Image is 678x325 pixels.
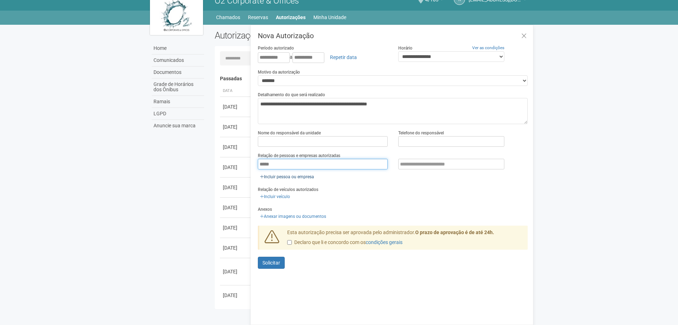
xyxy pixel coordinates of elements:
[216,12,240,22] a: Chamados
[223,244,249,251] div: [DATE]
[258,32,528,39] h3: Nova Autorização
[398,45,412,51] label: Horário
[415,230,494,235] strong: O prazo de aprovação é de até 24h.
[223,204,249,211] div: [DATE]
[472,45,504,50] a: Ver as condições
[152,120,204,132] a: Anuncie sua marca
[152,96,204,108] a: Ramais
[258,92,325,98] label: Detalhamento do que será realizado
[325,51,361,63] a: Repetir data
[223,164,249,171] div: [DATE]
[223,224,249,231] div: [DATE]
[287,240,292,245] input: Declaro que li e concordo com oscondições gerais
[276,12,306,22] a: Autorizações
[258,206,272,213] label: Anexos
[313,12,346,22] a: Minha Unidade
[152,66,204,79] a: Documentos
[258,213,328,220] a: Anexar imagens ou documentos
[262,260,280,266] span: Solicitar
[258,257,285,269] button: Solicitar
[248,12,268,22] a: Reservas
[223,144,249,151] div: [DATE]
[220,76,523,81] h4: Passadas
[258,193,292,201] a: Incluir veículo
[258,130,321,136] label: Nome do responsável da unidade
[223,123,249,130] div: [DATE]
[398,130,444,136] label: Telefone do responsável
[282,229,528,250] div: Esta autorização precisa ser aprovada pelo administrador.
[223,268,249,275] div: [DATE]
[152,79,204,96] a: Grade de Horários dos Ônibus
[152,108,204,120] a: LGPD
[152,42,204,54] a: Home
[223,184,249,191] div: [DATE]
[220,85,252,97] th: Data
[258,51,388,63] div: a
[366,239,402,245] a: condições gerais
[258,45,294,51] label: Período autorizado
[287,239,402,246] label: Declaro que li e concordo com os
[258,69,300,75] label: Motivo da autorização
[223,292,249,299] div: [DATE]
[215,30,366,41] h2: Autorizações
[258,152,340,159] label: Relação de pessoas e empresas autorizadas
[258,186,318,193] label: Relação de veículos autorizados
[223,103,249,110] div: [DATE]
[152,54,204,66] a: Comunicados
[258,173,316,181] a: Incluir pessoa ou empresa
